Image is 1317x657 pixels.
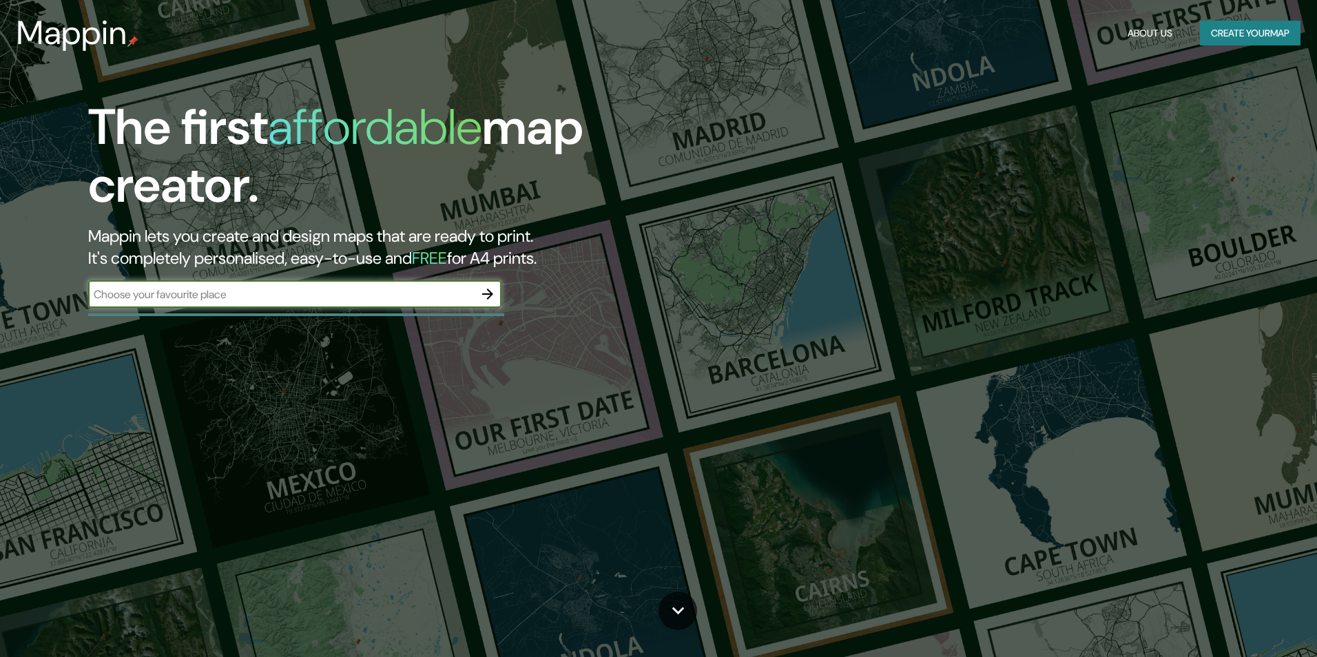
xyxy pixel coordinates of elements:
input: Choose your favourite place [88,286,474,302]
h1: The first map creator. [88,98,747,225]
h5: FREE [412,247,447,269]
button: About Us [1122,21,1178,46]
h3: Mappin [17,14,127,52]
h2: Mappin lets you create and design maps that are ready to print. It's completely personalised, eas... [88,225,747,269]
button: Create yourmap [1200,21,1300,46]
h1: affordable [268,95,482,159]
img: mappin-pin [127,36,138,47]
